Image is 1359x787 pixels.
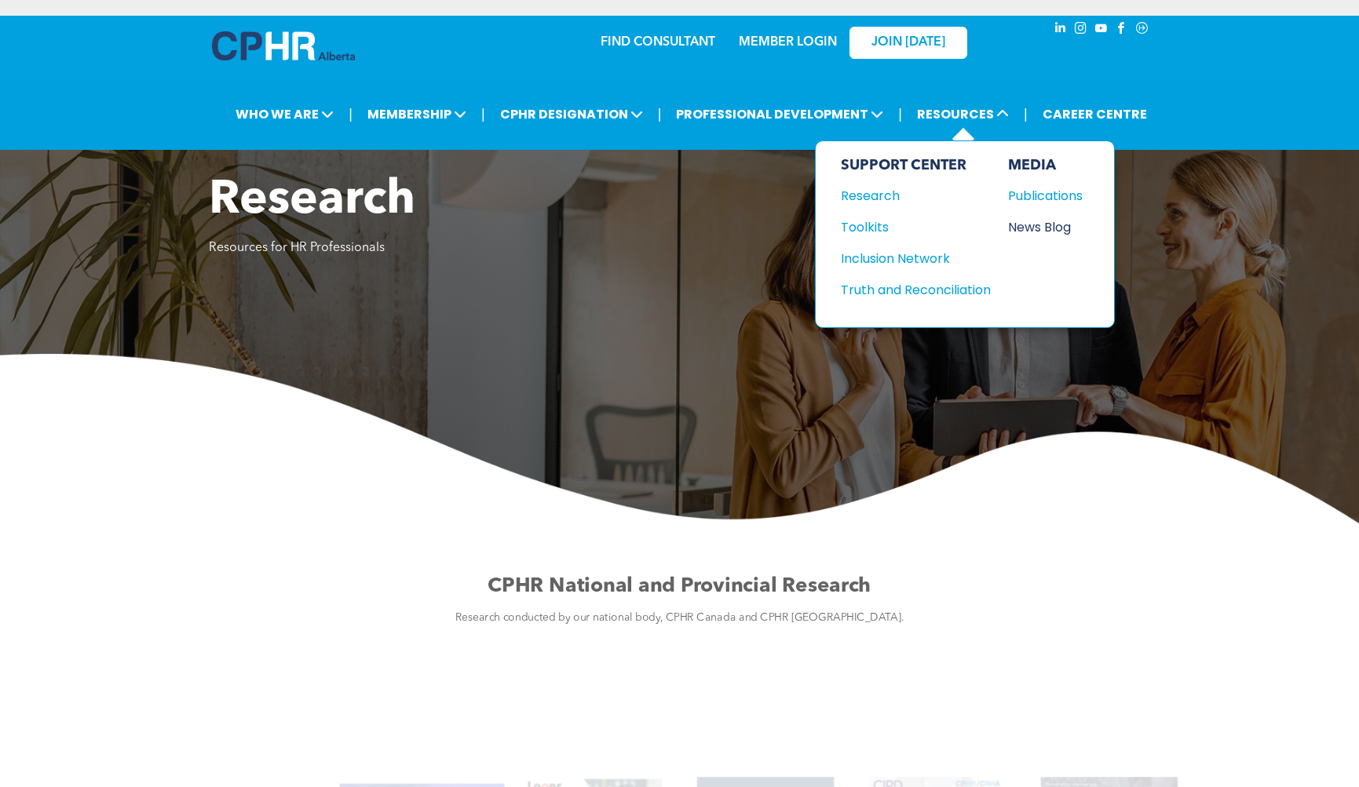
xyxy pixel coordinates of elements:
[871,35,945,50] span: JOIN [DATE]
[1024,98,1028,130] li: |
[1008,217,1083,237] a: News Blog
[481,98,485,130] li: |
[739,36,837,49] a: MEMBER LOGIN
[1008,186,1076,206] div: Publications
[455,613,904,624] span: Research conducted by our national body, CPHR Canada and CPHR [GEOGRAPHIC_DATA].
[841,186,976,206] div: Research
[1052,20,1069,41] a: linkedin
[209,177,415,224] span: Research
[841,249,976,268] div: Inclusion Network
[1008,157,1083,174] div: MEDIA
[841,217,991,237] a: Toolkits
[841,280,991,300] a: Truth and Reconciliation
[488,576,871,596] span: CPHR National and Provincial Research
[841,280,976,300] div: Truth and Reconciliation
[841,157,991,174] div: SUPPORT CENTER
[912,100,1014,129] span: RESOURCES
[1008,186,1083,206] a: Publications
[849,27,967,59] a: JOIN [DATE]
[841,186,991,206] a: Research
[658,98,662,130] li: |
[898,98,902,130] li: |
[209,242,385,254] span: Resources for HR Professionals
[1038,100,1152,129] a: CAREER CENTRE
[1113,20,1131,41] a: facebook
[495,100,648,129] span: CPHR DESIGNATION
[212,31,355,60] img: A blue and white logo for cp alberta
[231,100,338,129] span: WHO WE ARE
[1072,20,1090,41] a: instagram
[349,98,353,130] li: |
[1008,217,1076,237] div: News Blog
[671,100,888,129] span: PROFESSIONAL DEVELOPMENT
[841,249,991,268] a: Inclusion Network
[1093,20,1110,41] a: youtube
[601,36,715,49] a: FIND CONSULTANT
[841,217,976,237] div: Toolkits
[1134,20,1151,41] a: Social network
[363,100,471,129] span: MEMBERSHIP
